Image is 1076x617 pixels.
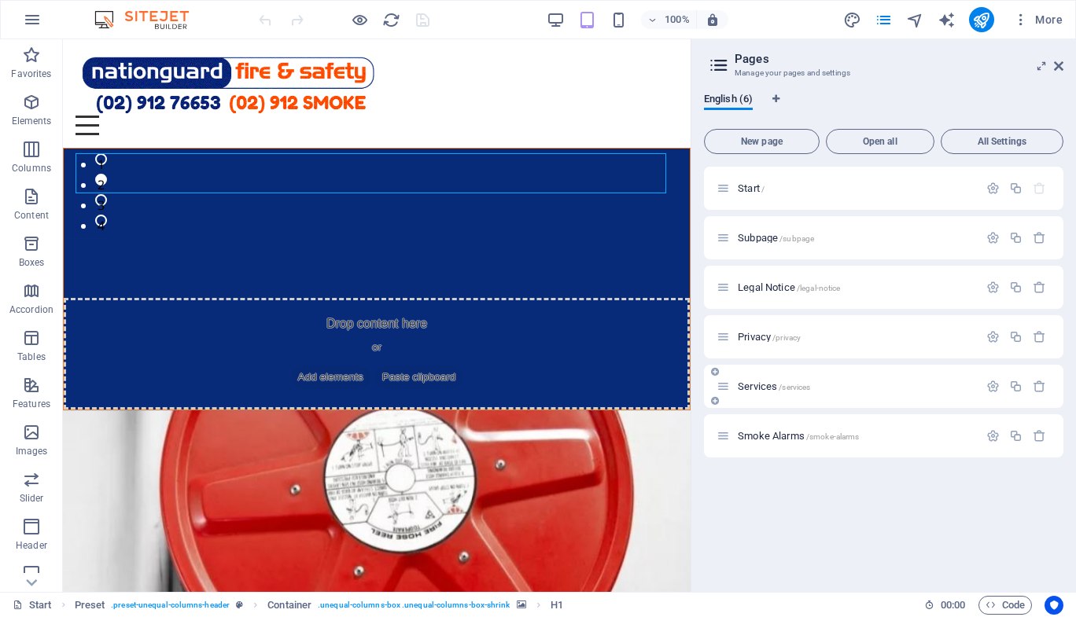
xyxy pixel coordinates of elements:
button: 4 [32,175,44,187]
span: Click to open page [738,331,801,343]
div: Language Tabs [704,93,1063,123]
p: Favorites [11,68,51,80]
div: Remove [1033,231,1046,244]
div: The startpage cannot be deleted [1033,182,1046,195]
button: pages [875,10,894,29]
div: Remove [1033,281,1046,294]
span: Click to open page [738,182,765,194]
button: navigator [906,10,925,29]
button: 100% [641,10,697,29]
div: Settings [986,182,1000,195]
i: Publish [972,11,990,29]
button: Click here to leave preview mode and continue editing [350,10,369,29]
span: 00 00 [941,596,965,615]
button: Code [978,596,1032,615]
span: Click to select. Double-click to edit [551,596,563,615]
span: More [1013,12,1063,28]
span: /smoke-alarms [806,432,860,441]
div: Services/services [733,381,978,391]
button: 1 [32,114,44,126]
div: Smoke Alarms/smoke-alarms [733,431,978,441]
div: Remove [1033,330,1046,343]
p: Boxes [19,256,45,269]
div: Settings [986,330,1000,343]
button: text_generator [938,10,956,29]
div: Settings [986,380,1000,393]
p: Content [14,209,49,222]
a: Click to cancel selection. Double-click to open Pages [13,596,52,615]
span: /legal-notice [797,284,841,292]
button: design [843,10,862,29]
h6: 100% [665,10,690,29]
span: Paste clipboard [313,327,400,349]
div: Duplicate [1009,330,1023,343]
div: Legal Notice/legal-notice [733,282,978,292]
span: : [952,599,954,611]
button: Usercentrics [1045,596,1063,615]
i: Pages (Ctrl+Alt+S) [875,11,893,29]
div: Subpage/subpage [733,233,978,243]
button: Open all [826,129,934,154]
div: Duplicate [1009,231,1023,244]
p: Features [13,398,50,410]
button: 3 [32,155,44,167]
p: Header [16,539,47,552]
span: Code [986,596,1025,615]
h6: Session time [924,596,966,615]
span: /services [779,383,810,391]
span: Services [738,380,810,392]
span: Add elements [229,327,307,349]
p: Accordion [9,303,53,316]
button: All Settings [941,129,1063,154]
i: This element contains a background [517,600,526,609]
p: Elements [12,115,52,127]
span: New page [711,137,813,146]
div: Privacy/privacy [733,332,978,342]
div: Settings [986,281,1000,294]
h3: Manage your pages and settings [735,66,1032,80]
p: Slider [20,492,44,505]
h2: Pages [735,52,1063,66]
img: Editor Logo [90,10,208,29]
div: Drop content here [1,259,627,370]
div: Start/ [733,183,978,193]
div: Duplicate [1009,429,1023,443]
button: publish [969,7,994,32]
i: Reload page [382,11,400,29]
div: Settings [986,429,1000,443]
button: New page [704,129,820,154]
p: Columns [12,162,51,174]
i: On resize automatically adjust zoom level to fit chosen device. [706,13,720,27]
div: Remove [1033,380,1046,393]
span: Click to open page [738,281,840,293]
i: AI Writer [938,11,956,29]
button: 2 [32,134,44,146]
span: Open all [833,137,927,146]
span: /privacy [772,333,801,342]
button: reload [381,10,400,29]
span: / [761,185,765,193]
span: Smoke Alarms [738,430,859,442]
nav: breadcrumb [75,596,563,615]
div: Duplicate [1009,380,1023,393]
button: More [1007,7,1069,32]
div: Duplicate [1009,182,1023,195]
span: Click to select. Double-click to edit [75,596,105,615]
i: Design (Ctrl+Alt+Y) [843,11,861,29]
i: Navigator [906,11,924,29]
span: . preset-unequal-columns-header [111,596,230,615]
span: English (6) [704,90,753,112]
span: Click to open page [738,232,814,244]
span: All Settings [948,137,1056,146]
p: Images [16,445,48,457]
i: This element is a customizable preset [236,600,243,609]
p: Tables [17,351,46,363]
div: Duplicate [1009,281,1023,294]
div: Settings [986,231,1000,244]
span: . unequal-columns-box .unequal-columns-box-shrink [318,596,510,615]
span: /subpage [779,234,814,243]
span: Click to select. Double-click to edit [267,596,311,615]
div: Remove [1033,429,1046,443]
